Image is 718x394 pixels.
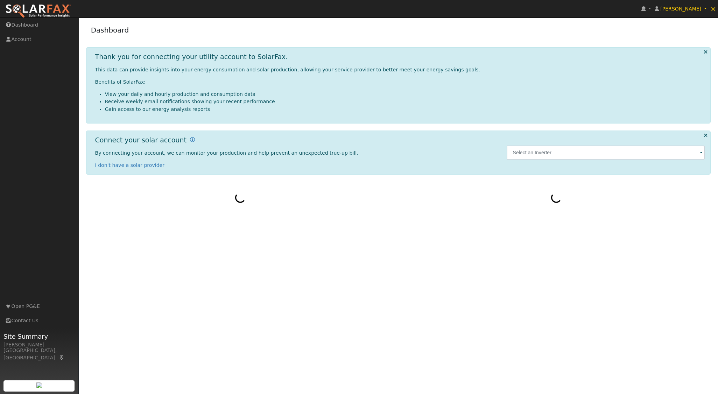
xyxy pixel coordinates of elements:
[3,332,75,341] span: Site Summary
[95,162,165,168] a: I don't have a solar provider
[95,136,186,144] h1: Connect your solar account
[59,355,65,360] a: Map
[105,91,705,98] li: View your daily and hourly production and consumption data
[5,4,71,19] img: SolarFax
[91,26,129,34] a: Dashboard
[3,341,75,349] div: [PERSON_NAME]
[36,382,42,388] img: retrieve
[3,347,75,361] div: [GEOGRAPHIC_DATA], [GEOGRAPHIC_DATA]
[95,53,288,61] h1: Thank you for connecting your utility account to SolarFax.
[105,106,705,113] li: Gain access to our energy analysis reports
[507,146,705,160] input: Select an Inverter
[95,67,480,72] span: This data can provide insights into your energy consumption and solar production, allowing your s...
[710,5,716,13] span: ×
[95,150,358,156] span: By connecting your account, we can monitor your production and help prevent an unexpected true-up...
[660,6,701,12] span: [PERSON_NAME]
[95,78,705,86] p: Benefits of SolarFax:
[105,98,705,105] li: Receive weekly email notifications showing your recent performance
